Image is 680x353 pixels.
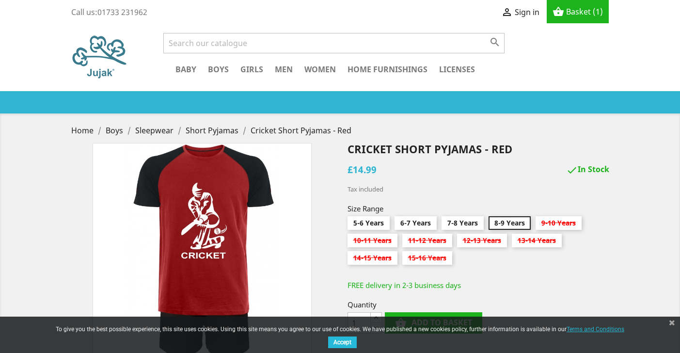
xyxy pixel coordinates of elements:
a: Men [270,63,298,77]
a: Girls [236,63,268,77]
h1: Cricket Short Pyjamas - Red [348,143,609,155]
span: Boys [106,125,123,136]
i: shopping_basket [553,7,564,18]
span: (1) [593,6,603,17]
a: Boys [203,63,234,77]
span: Basket [566,6,591,17]
a: Short Pyjamas [186,125,240,136]
span: Quantity [348,300,609,309]
span: £14.99 [348,163,377,176]
a: Boys [106,125,125,136]
span: Home [71,125,94,136]
a: Baby [171,63,201,77]
a: Home [71,125,95,136]
span: Short Pyjamas [186,125,238,136]
span: Size Range [348,204,609,213]
button: shopping_basketAdd to basket [385,312,482,334]
i: check [566,164,578,176]
span: In Stock [566,164,609,176]
button: Accept [328,337,357,348]
i:  [501,7,513,19]
i:  [489,36,501,48]
span: Sleepwear [135,125,174,136]
span: 01733 231962 [97,7,147,17]
a:  Sign in [501,7,539,17]
a: Women [300,63,341,77]
a: Cricket Short Pyjamas - Red [251,125,351,136]
div: To give you the best possible experience, this site uses cookies. Using this site means you agree... [49,326,631,351]
img: Jujak [71,33,130,81]
span: FREE delivery in 2-3 business days [348,280,461,290]
div: Tax included [348,184,609,194]
a: Sleepwear [135,125,175,136]
a: Home Furnishings [343,63,432,77]
a: Terms and Conditions [567,322,624,335]
input: Quantity [348,312,371,334]
div: Call us: [71,7,147,17]
span: Sign in [515,7,539,17]
input: Search [163,33,505,53]
button:  [486,36,504,48]
a: shopping_basket Basket (1) [553,6,603,17]
a: Licenses [434,63,480,77]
